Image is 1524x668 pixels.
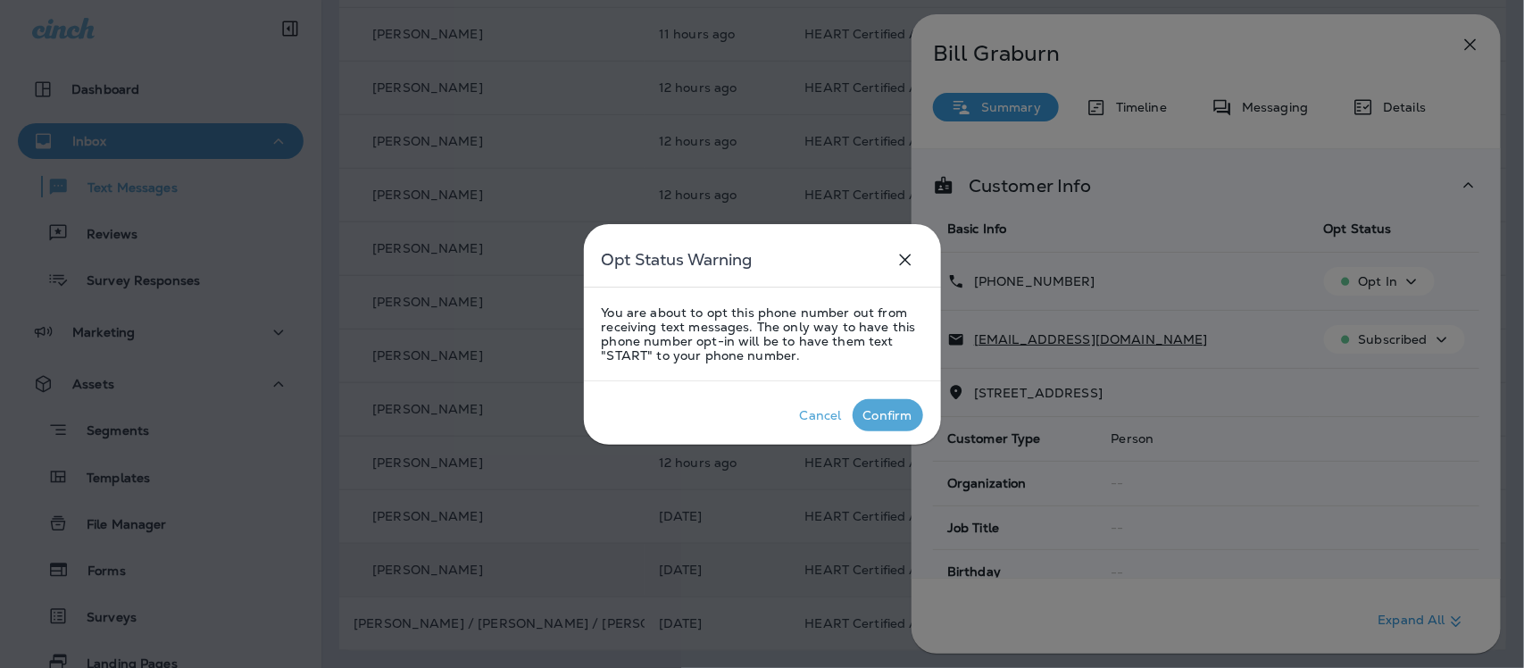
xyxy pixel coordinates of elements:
[789,399,853,431] button: Cancel
[602,246,753,274] h5: Opt Status Warning
[800,408,842,422] div: Cancel
[853,399,923,431] button: Confirm
[863,408,912,422] div: Confirm
[602,305,923,363] p: You are about to opt this phone number out from receiving text messages. The only way to have thi...
[887,242,923,278] button: close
